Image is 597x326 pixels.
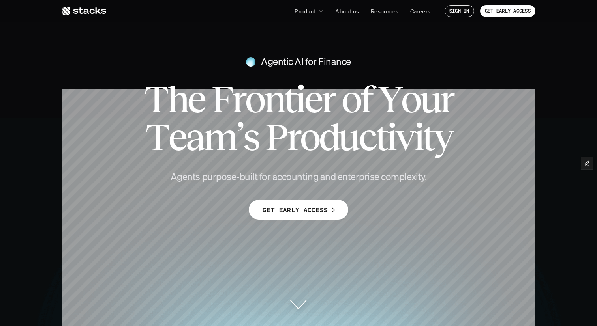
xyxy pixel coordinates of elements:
[236,118,243,156] span: ’
[422,118,434,156] span: t
[264,80,284,118] span: n
[360,80,372,118] span: f
[232,80,245,118] span: r
[420,80,440,118] span: u
[187,80,205,118] span: e
[366,4,404,18] a: Resources
[284,80,295,118] span: t
[144,80,167,118] span: T
[449,8,469,14] p: SIGN IN
[338,118,358,156] span: u
[203,118,236,156] span: m
[485,8,531,14] p: GET EARLY ACCESS
[581,157,593,169] button: Edit Framer Content
[440,80,453,118] span: r
[145,118,168,156] span: T
[167,80,187,118] span: h
[335,7,359,15] p: About us
[265,118,286,156] span: P
[168,118,186,156] span: e
[243,118,259,156] span: s
[410,7,431,15] p: Careers
[406,4,436,18] a: Careers
[249,200,348,220] a: GET EARLY ACCESS
[341,80,360,118] span: o
[434,118,452,156] span: y
[378,80,401,118] span: Y
[375,118,387,156] span: t
[445,5,474,17] a: SIGN IN
[359,118,375,156] span: c
[300,118,319,156] span: o
[263,204,328,216] p: GET EARLY ACCESS
[395,118,413,156] span: v
[330,4,364,18] a: About us
[387,118,395,156] span: i
[186,118,203,156] span: a
[156,170,441,184] h4: Agents purpose-built for accounting and enterprise complexity.
[295,7,315,15] p: Product
[401,80,420,118] span: o
[261,55,351,69] h4: Agentic AI for Finance
[414,118,422,156] span: i
[480,5,535,17] a: GET EARLY ACCESS
[211,80,232,118] span: F
[321,80,334,118] span: r
[371,7,399,15] p: Resources
[304,80,321,118] span: e
[319,118,338,156] span: d
[287,118,300,156] span: r
[295,80,304,118] span: i
[245,80,264,118] span: o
